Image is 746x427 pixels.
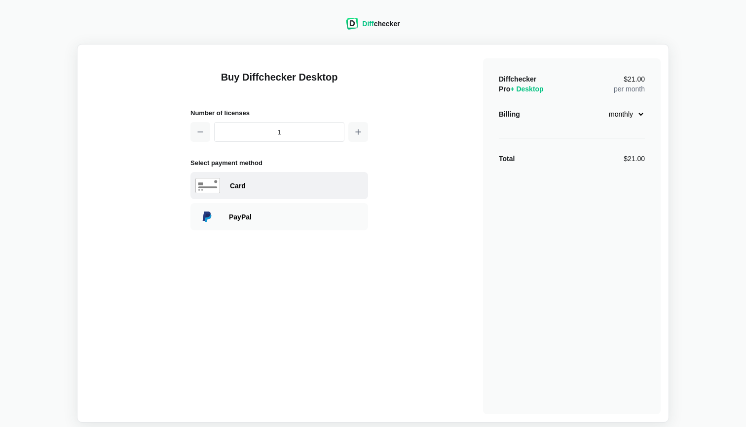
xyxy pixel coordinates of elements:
[190,172,368,199] div: Paying with Card
[229,212,363,222] div: Paying with PayPal
[624,154,645,164] div: $21.00
[510,85,543,93] span: + Desktop
[362,20,373,28] span: Diff
[190,203,368,230] div: Paying with PayPal
[346,18,358,30] img: Diffchecker logo
[190,158,368,168] h2: Select payment method
[614,74,645,94] div: per month
[346,23,400,31] a: Diffchecker logoDiffchecker
[214,122,344,142] input: 1
[499,109,520,119] div: Billing
[190,108,368,118] h2: Number of licenses
[499,85,544,93] span: Pro
[499,155,515,163] strong: Total
[624,76,645,83] span: $21.00
[499,75,536,83] span: Diffchecker
[190,70,368,96] h1: Buy Diffchecker Desktop
[230,181,363,191] div: Paying with Card
[362,19,400,29] div: checker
